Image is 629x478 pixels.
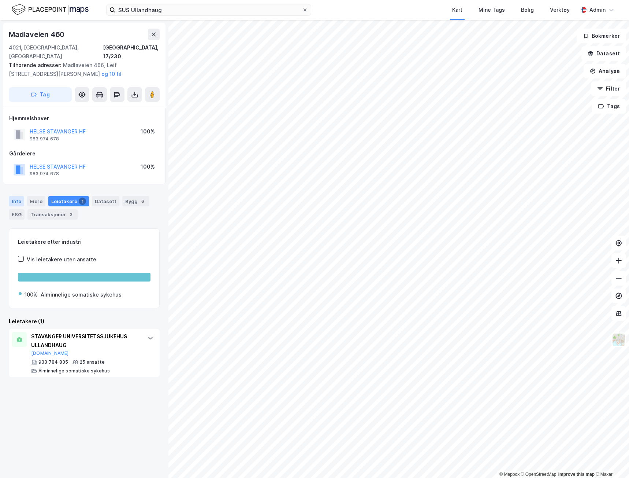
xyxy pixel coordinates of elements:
[103,43,160,61] div: [GEOGRAPHIC_DATA], 17/230
[9,149,159,158] div: Gårdeiere
[581,46,626,61] button: Datasett
[499,472,520,477] a: Mapbox
[558,472,595,477] a: Improve this map
[584,64,626,78] button: Analyse
[592,443,629,478] div: Kontrollprogram for chat
[27,255,96,264] div: Vis leietakere uten ansatte
[591,81,626,96] button: Filter
[48,196,89,206] div: Leietakere
[30,136,59,142] div: 983 974 678
[31,332,140,350] div: STAVANGER UNIVERSITETSSJUKEHUS ULLANDHAUG
[38,359,68,365] div: 933 784 835
[9,61,154,78] div: Madlaveien 466, Leif [STREET_ADDRESS][PERSON_NAME]
[550,5,570,14] div: Verktøy
[31,350,69,356] button: [DOMAIN_NAME]
[9,317,160,326] div: Leietakere (1)
[41,290,122,299] div: Alminnelige somatiske sykehus
[9,196,24,206] div: Info
[141,162,155,171] div: 100%
[9,62,63,68] span: Tilhørende adresser:
[122,196,149,206] div: Bygg
[92,196,119,206] div: Datasett
[30,171,59,177] div: 983 974 678
[9,29,66,40] div: Madlaveien 460
[27,209,78,220] div: Transaksjoner
[141,127,155,136] div: 100%
[592,99,626,114] button: Tags
[139,198,146,205] div: 6
[577,29,626,43] button: Bokmerker
[9,114,159,123] div: Hjemmelshaver
[18,238,150,246] div: Leietakere etter industri
[79,198,86,205] div: 1
[9,209,25,220] div: ESG
[592,443,629,478] iframe: Chat Widget
[521,472,557,477] a: OpenStreetMap
[25,290,38,299] div: 100%
[521,5,534,14] div: Bolig
[589,5,606,14] div: Admin
[38,368,110,374] div: Alminnelige somatiske sykehus
[9,43,103,61] div: 4021, [GEOGRAPHIC_DATA], [GEOGRAPHIC_DATA]
[479,5,505,14] div: Mine Tags
[115,4,302,15] input: Søk på adresse, matrikkel, gårdeiere, leietakere eller personer
[9,87,72,102] button: Tag
[80,359,105,365] div: 25 ansatte
[612,333,626,347] img: Z
[27,196,45,206] div: Eiere
[67,211,75,218] div: 2
[452,5,462,14] div: Kart
[12,3,89,16] img: logo.f888ab2527a4732fd821a326f86c7f29.svg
